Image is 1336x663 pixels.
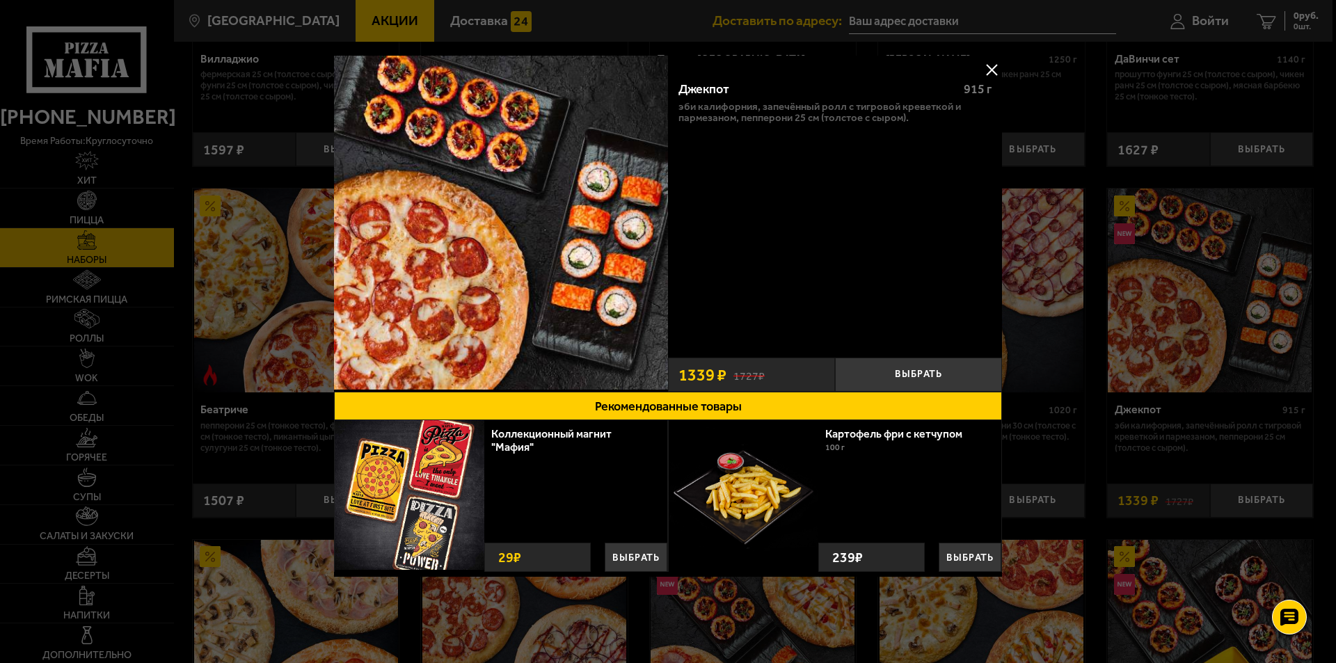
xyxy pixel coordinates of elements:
span: 915 г [964,81,992,97]
s: 1727 ₽ [733,367,765,382]
a: Коллекционный магнит "Мафия" [491,427,612,454]
a: Картофель фри с кетчупом [825,427,976,440]
button: Выбрать [835,358,1002,392]
span: 1339 ₽ [678,367,726,383]
strong: 29 ₽ [495,543,525,571]
img: Джекпот [334,56,668,390]
strong: 239 ₽ [829,543,866,571]
p: Эби Калифорния, Запечённый ролл с тигровой креветкой и пармезаном, Пепперони 25 см (толстое с сыр... [678,101,992,123]
button: Выбрать [939,543,1001,572]
button: Рекомендованные товары [334,392,1002,420]
a: Джекпот [334,56,668,392]
span: 100 г [825,442,845,452]
div: Джекпот [678,82,952,97]
button: Выбрать [605,543,667,572]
